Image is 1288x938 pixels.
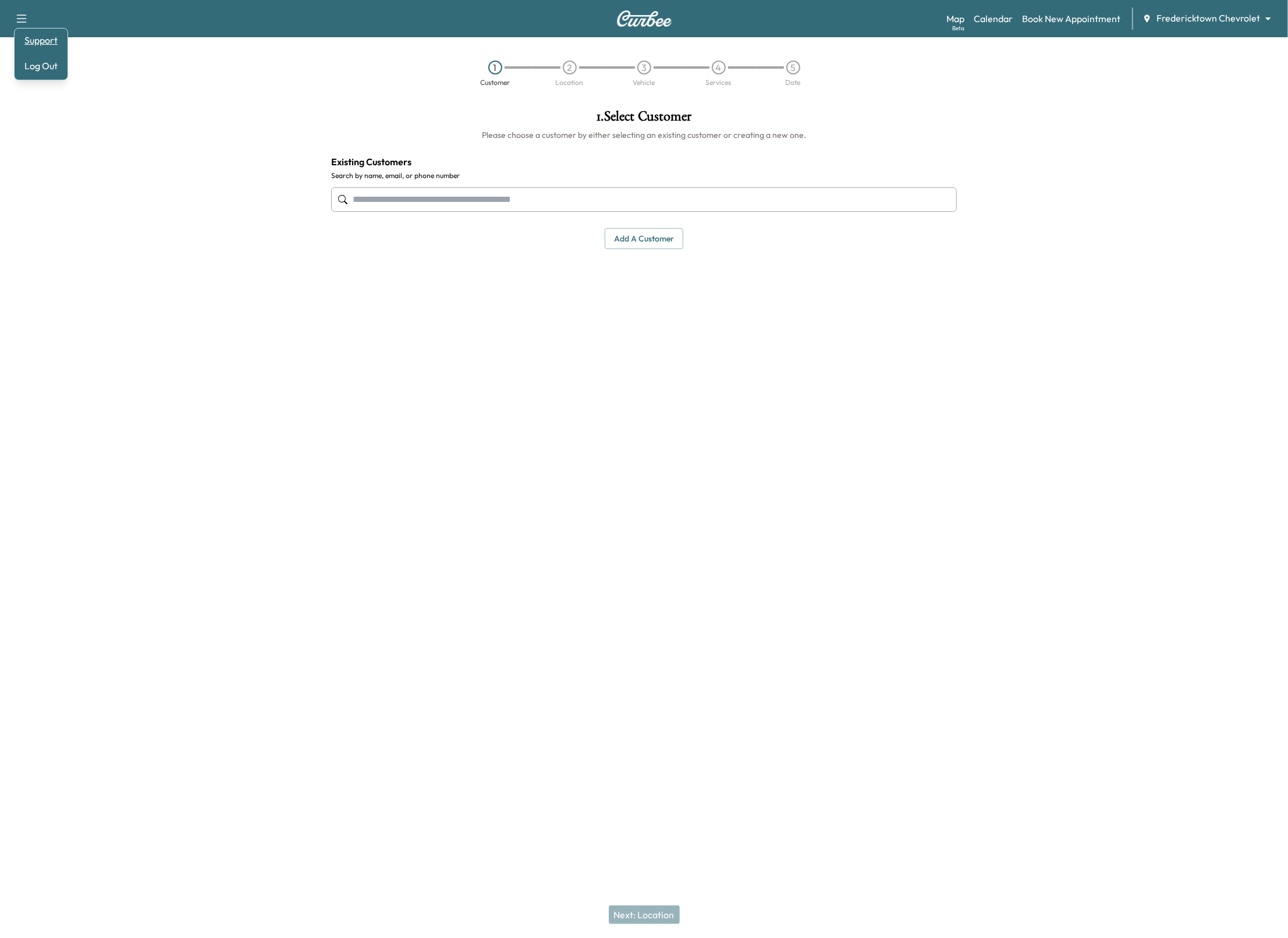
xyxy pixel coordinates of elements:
[331,171,957,180] label: Search by name, email, or phone number
[605,228,683,250] button: Add a customer
[331,109,957,129] h1: 1 . Select Customer
[1022,12,1120,26] a: Book New Appointment
[488,61,502,74] div: 1
[1156,12,1260,25] span: Fredericktown Chevrolet
[633,79,655,86] div: Vehicle
[974,12,1013,26] a: Calendar
[563,61,577,74] div: 2
[480,79,510,86] div: Customer
[952,24,964,33] div: Beta
[556,79,584,86] div: Location
[786,61,800,74] div: 5
[706,79,732,86] div: Services
[616,10,672,27] img: Curbee Logo
[331,129,957,141] h6: Please choose a customer by either selecting an existing customer or creating a new one.
[19,33,63,47] a: Support
[19,56,63,75] button: Log Out
[786,79,801,86] div: Date
[712,61,726,74] div: 4
[331,155,957,169] h4: Existing Customers
[637,61,651,74] div: 3
[946,12,964,26] a: MapBeta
